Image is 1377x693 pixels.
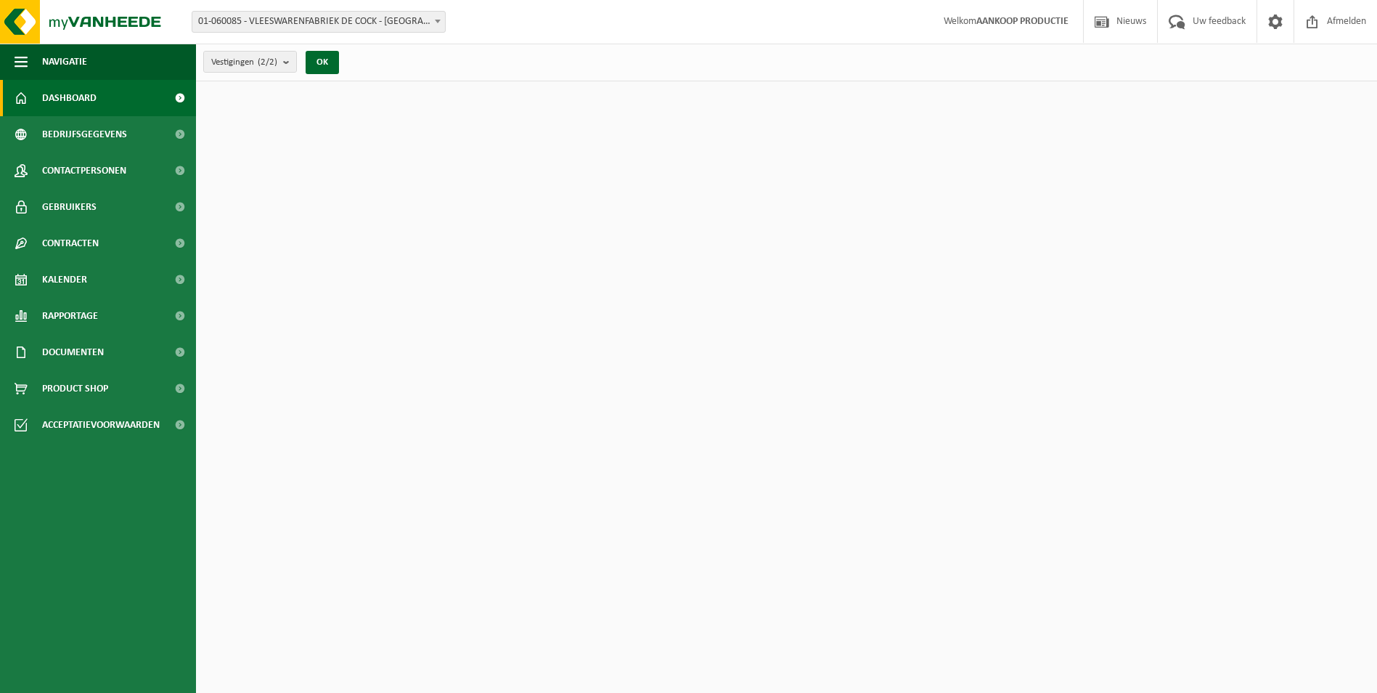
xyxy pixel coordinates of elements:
span: Gebruikers [42,189,97,225]
span: Dashboard [42,80,97,116]
span: Contactpersonen [42,153,126,189]
span: Vestigingen [211,52,277,73]
button: Vestigingen(2/2) [203,51,297,73]
span: Acceptatievoorwaarden [42,407,160,443]
button: OK [306,51,339,74]
span: 01-060085 - VLEESWARENFABRIEK DE COCK - SINT-NIKLAAS [192,11,446,33]
span: Contracten [42,225,99,262]
strong: AANKOOP PRODUCTIE [976,16,1068,27]
span: Rapportage [42,298,98,334]
count: (2/2) [258,57,277,67]
span: 01-060085 - VLEESWARENFABRIEK DE COCK - SINT-NIKLAAS [192,12,445,32]
span: Product Shop [42,370,108,407]
span: Kalender [42,262,87,298]
span: Bedrijfsgegevens [42,116,127,153]
span: Documenten [42,334,104,370]
span: Navigatie [42,44,87,80]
